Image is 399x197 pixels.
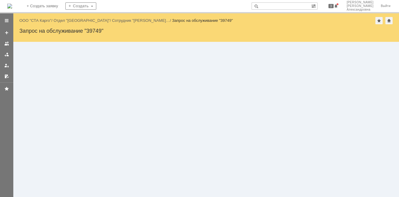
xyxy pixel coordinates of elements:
[347,4,374,8] span: [PERSON_NAME]
[7,4,12,8] img: logo
[2,72,12,81] a: Мои согласования
[375,17,383,24] div: Добавить в избранное
[347,8,374,12] span: Александровна
[7,4,12,8] a: Перейти на домашнюю страницу
[112,18,172,23] div: /
[347,1,374,4] span: [PERSON_NAME]
[2,39,12,48] a: Заявки на командах
[385,17,393,24] div: Сделать домашней страницей
[19,18,51,23] a: ООО "СТА Карго"
[112,18,170,23] a: Сотрудник "[PERSON_NAME]…
[172,18,233,23] div: Запрос на обслуживание "39749"
[65,2,96,10] div: Создать
[54,18,110,23] a: Отдел "[GEOGRAPHIC_DATA]"
[19,18,54,23] div: /
[19,28,393,34] div: Запрос на обслуживание "39749"
[2,61,12,70] a: Мои заявки
[54,18,112,23] div: /
[2,50,12,59] a: Заявки в моей ответственности
[2,28,12,38] a: Создать заявку
[311,3,317,8] span: Расширенный поиск
[328,4,334,8] span: 3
